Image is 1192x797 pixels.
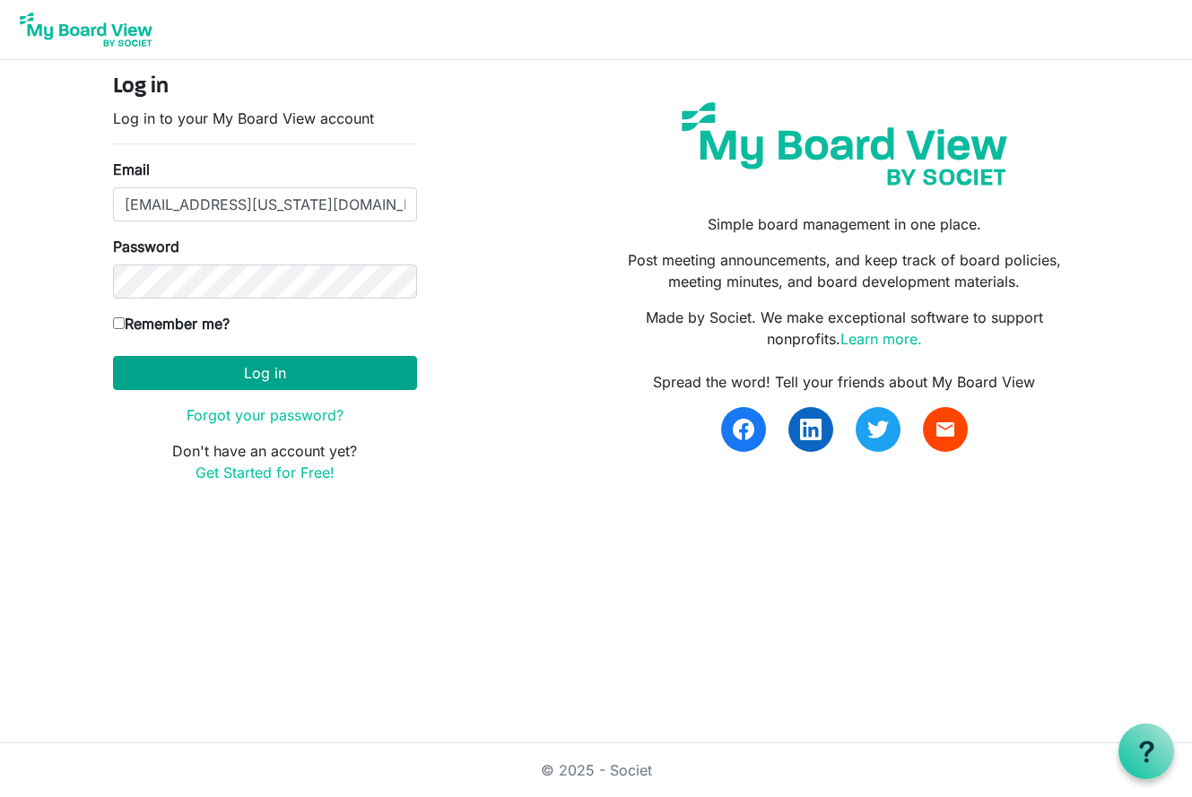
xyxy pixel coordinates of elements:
[935,419,956,440] span: email
[867,419,889,440] img: twitter.svg
[14,7,158,52] img: My Board View Logo
[609,307,1079,350] p: Made by Societ. We make exceptional software to support nonprofits.
[113,74,417,100] h4: Log in
[196,463,335,481] a: Get Started for Free!
[668,89,1021,199] img: my-board-view-societ.svg
[923,407,968,452] a: email
[609,371,1079,393] div: Spread the word! Tell your friends about My Board View
[609,213,1079,235] p: Simple board management in one place.
[113,440,417,483] p: Don't have an account yet?
[113,159,150,180] label: Email
[609,249,1079,292] p: Post meeting announcements, and keep track of board policies, meeting minutes, and board developm...
[187,406,344,424] a: Forgot your password?
[113,313,230,334] label: Remember me?
[800,419,822,440] img: linkedin.svg
[113,356,417,390] button: Log in
[113,317,125,329] input: Remember me?
[541,761,652,779] a: © 2025 - Societ
[113,108,417,129] p: Log in to your My Board View account
[733,419,754,440] img: facebook.svg
[840,330,922,348] a: Learn more.
[113,236,179,257] label: Password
